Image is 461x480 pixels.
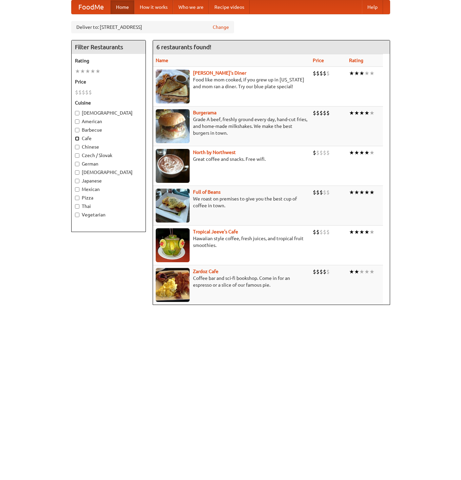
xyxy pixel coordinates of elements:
[354,70,359,77] li: ★
[193,110,216,115] a: Burgerama
[354,149,359,156] li: ★
[75,153,79,158] input: Czech / Slovak
[349,268,354,275] li: ★
[156,58,168,63] a: Name
[156,268,190,302] img: zardoz.jpg
[354,109,359,117] li: ★
[156,189,190,223] img: beans.jpg
[349,58,363,63] a: Rating
[316,228,320,236] li: $
[364,189,369,196] li: ★
[156,228,190,262] img: jeeves.jpg
[82,89,85,96] li: $
[359,109,364,117] li: ★
[369,109,374,117] li: ★
[85,68,90,75] li: ★
[71,21,234,33] div: Deliver to: [STREET_ADDRESS]
[75,111,79,115] input: [DEMOGRAPHIC_DATA]
[326,149,330,156] li: $
[75,143,142,150] label: Chinese
[75,186,142,193] label: Mexican
[156,116,307,136] p: Grade A beef, freshly ground every day, hand-cut fries, and home-made milkshakes. We make the bes...
[323,268,326,275] li: $
[349,189,354,196] li: ★
[313,228,316,236] li: $
[75,99,142,106] h5: Cuisine
[95,68,100,75] li: ★
[313,149,316,156] li: $
[364,70,369,77] li: ★
[369,149,374,156] li: ★
[193,150,236,155] a: North by Northwest
[75,135,142,142] label: Cafe
[354,268,359,275] li: ★
[111,0,134,14] a: Home
[156,235,307,249] p: Hawaiian style coffee, fresh juices, and tropical fruit smoothies.
[75,162,79,166] input: German
[362,0,383,14] a: Help
[75,128,79,132] input: Barbecue
[72,40,146,54] h4: Filter Restaurants
[156,70,190,103] img: sallys.jpg
[316,70,320,77] li: $
[78,89,82,96] li: $
[213,24,229,31] a: Change
[326,109,330,117] li: $
[326,189,330,196] li: $
[75,160,142,167] label: German
[354,228,359,236] li: ★
[359,189,364,196] li: ★
[156,195,307,209] p: We roast on premises to give you the best cup of coffee in town.
[313,58,324,63] a: Price
[156,149,190,183] img: north.jpg
[193,189,220,195] a: Full of Beans
[75,110,142,116] label: [DEMOGRAPHIC_DATA]
[354,189,359,196] li: ★
[320,228,323,236] li: $
[72,0,111,14] a: FoodMe
[75,118,142,125] label: American
[313,189,316,196] li: $
[364,109,369,117] li: ★
[75,119,79,124] input: American
[320,109,323,117] li: $
[349,109,354,117] li: ★
[323,109,326,117] li: $
[313,109,316,117] li: $
[359,228,364,236] li: ★
[75,68,80,75] li: ★
[156,44,211,50] ng-pluralize: 6 restaurants found!
[320,189,323,196] li: $
[349,70,354,77] li: ★
[90,68,95,75] li: ★
[75,57,142,64] h5: Rating
[134,0,173,14] a: How it works
[359,268,364,275] li: ★
[323,228,326,236] li: $
[364,149,369,156] li: ★
[193,70,246,76] a: [PERSON_NAME]'s Diner
[320,149,323,156] li: $
[320,268,323,275] li: $
[75,78,142,85] h5: Price
[193,269,218,274] a: Zardoz Cafe
[75,213,79,217] input: Vegetarian
[323,189,326,196] li: $
[349,149,354,156] li: ★
[316,268,320,275] li: $
[85,89,89,96] li: $
[349,228,354,236] li: ★
[75,187,79,192] input: Mexican
[323,70,326,77] li: $
[75,177,142,184] label: Japanese
[89,89,92,96] li: $
[75,170,79,175] input: [DEMOGRAPHIC_DATA]
[156,275,307,288] p: Coffee bar and sci-fi bookshop. Come in for an espresso or a slice of our famous pie.
[156,76,307,90] p: Food like mom cooked, if you grew up in [US_STATE] and mom ran a diner. Try our blue plate special!
[364,228,369,236] li: ★
[326,268,330,275] li: $
[193,229,238,234] b: Tropical Jeeve's Cafe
